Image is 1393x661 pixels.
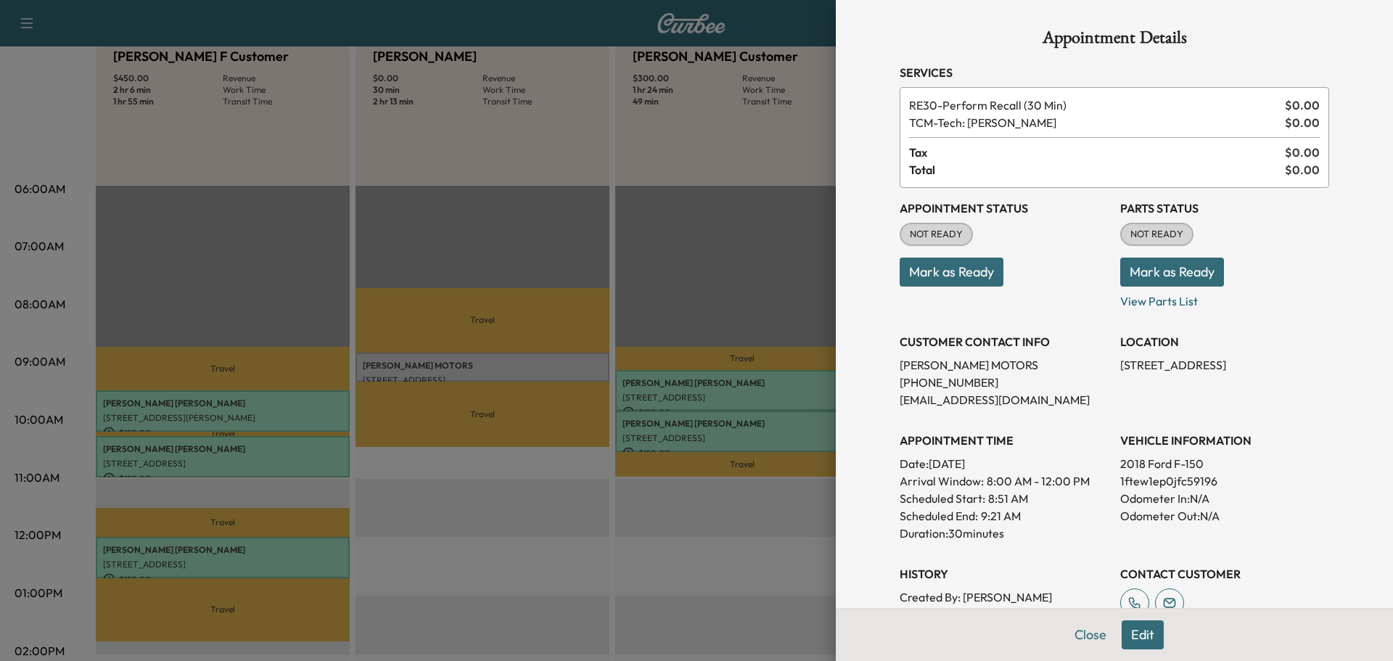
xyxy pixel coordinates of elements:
[900,606,1109,623] p: Created At : [DATE]
[1120,356,1329,374] p: [STREET_ADDRESS]
[1120,507,1329,525] p: Odometer Out: N/A
[1120,333,1329,350] h3: LOCATION
[1120,200,1329,217] h3: Parts Status
[900,29,1329,52] h1: Appointment Details
[900,258,1003,287] button: Mark as Ready
[900,200,1109,217] h3: Appointment Status
[1285,114,1320,131] span: $ 0.00
[987,472,1090,490] span: 8:00 AM - 12:00 PM
[1122,227,1192,242] span: NOT READY
[900,391,1109,408] p: [EMAIL_ADDRESS][DOMAIN_NAME]
[909,144,1285,161] span: Tax
[1120,258,1224,287] button: Mark as Ready
[901,227,971,242] span: NOT READY
[909,161,1285,178] span: Total
[1285,144,1320,161] span: $ 0.00
[900,472,1109,490] p: Arrival Window:
[1065,620,1116,649] button: Close
[900,455,1109,472] p: Date: [DATE]
[1122,620,1164,649] button: Edit
[1120,565,1329,583] h3: CONTACT CUSTOMER
[1120,455,1329,472] p: 2018 Ford F-150
[909,97,1279,114] span: Perform Recall (30 Min)
[900,525,1109,542] p: Duration: 30 minutes
[900,356,1109,374] p: [PERSON_NAME] MOTORS
[900,64,1329,81] h3: Services
[1120,490,1329,507] p: Odometer In: N/A
[900,565,1109,583] h3: History
[988,490,1028,507] p: 8:51 AM
[1285,97,1320,114] span: $ 0.00
[900,432,1109,449] h3: APPOINTMENT TIME
[900,588,1109,606] p: Created By : [PERSON_NAME]
[1120,432,1329,449] h3: VEHICLE INFORMATION
[909,114,1279,131] span: Tech: Colton M
[900,374,1109,391] p: [PHONE_NUMBER]
[1285,161,1320,178] span: $ 0.00
[900,507,978,525] p: Scheduled End:
[900,333,1109,350] h3: CUSTOMER CONTACT INFO
[1120,472,1329,490] p: 1ftew1ep0jfc59196
[1120,287,1329,310] p: View Parts List
[900,490,985,507] p: Scheduled Start:
[981,507,1021,525] p: 9:21 AM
